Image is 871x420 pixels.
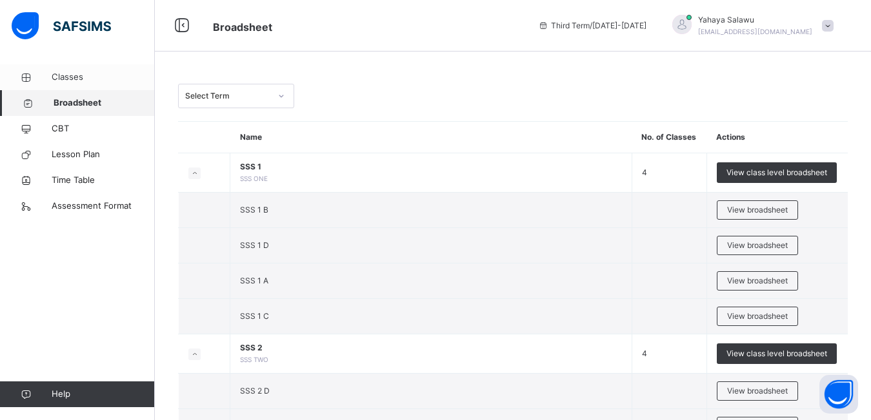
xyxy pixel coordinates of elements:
[717,236,798,246] a: View broadsheet
[717,344,837,354] a: View class level broadsheet
[52,174,155,187] span: Time Table
[727,275,788,287] span: View broadsheet
[240,342,622,354] span: SSS 2
[642,167,647,177] span: 4
[52,71,155,84] span: Classes
[240,161,622,173] span: SSS 1
[240,276,268,285] span: SSS 1 A
[726,167,827,178] span: View class level broadsheet
[706,122,848,153] th: Actions
[642,348,647,358] span: 4
[240,240,269,250] span: SSS 1 D
[727,385,788,397] span: View broadsheet
[659,14,840,37] div: YahayaSalawu
[717,163,837,173] a: View class level broadsheet
[185,90,270,102] div: Select Term
[717,307,798,317] a: View broadsheet
[12,12,111,39] img: safsims
[52,122,155,135] span: CBT
[52,200,155,213] span: Assessment Format
[726,348,827,359] span: View class level broadsheet
[538,20,646,32] span: session/term information
[632,122,706,153] th: No. of Classes
[54,97,155,110] span: Broadsheet
[240,205,268,215] span: SSS 1 B
[727,310,788,322] span: View broadsheet
[240,356,268,363] span: SSS TWO
[240,386,270,396] span: SSS 2 D
[717,382,798,392] a: View broadsheet
[240,175,268,182] span: SSS ONE
[52,148,155,161] span: Lesson Plan
[717,272,798,282] a: View broadsheet
[230,122,632,153] th: Name
[727,204,788,216] span: View broadsheet
[717,201,798,211] a: View broadsheet
[819,375,858,414] button: Open asap
[213,21,272,33] span: Broadsheet
[698,14,812,26] span: Yahaya Salawu
[727,240,788,251] span: View broadsheet
[698,28,812,35] span: [EMAIL_ADDRESS][DOMAIN_NAME]
[240,311,269,321] span: SSS 1 C
[52,388,154,401] span: Help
